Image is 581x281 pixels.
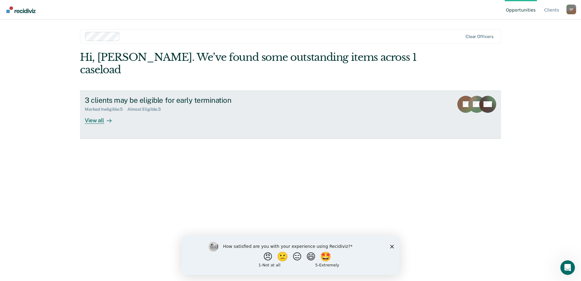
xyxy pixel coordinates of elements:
div: 3 clients may be eligible for early termination [85,96,298,105]
div: Clear officers [466,34,493,39]
div: View all [85,112,119,124]
iframe: Survey by Kim from Recidiviz [182,236,399,275]
iframe: Intercom live chat [560,260,575,275]
a: 3 clients may be eligible for early terminationMarked Ineligible:5Almost Eligible:3View all [80,91,501,139]
div: Almost Eligible : 3 [127,107,166,112]
div: Hi, [PERSON_NAME]. We’ve found some outstanding items across 1 caseload [80,51,417,76]
img: Recidiviz [6,6,36,13]
button: Profile dropdown button [566,5,576,14]
div: Marked Ineligible : 5 [85,107,127,112]
div: Y P [566,5,576,14]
